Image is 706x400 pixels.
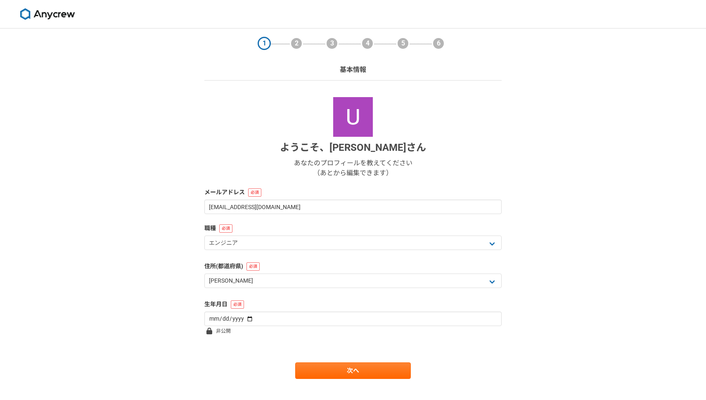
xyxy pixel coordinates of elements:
[432,37,445,50] div: 6
[290,37,303,50] div: 2
[204,188,502,197] label: メールアドレス
[216,326,231,336] span: 非公開
[340,65,366,75] p: 基本情報
[361,37,374,50] div: 4
[294,158,412,178] p: あなたのプロフィールを教えてください （あとから編集できます）
[204,224,502,233] label: 職種
[204,300,502,309] label: 生年月日
[295,362,411,379] a: 次へ
[325,37,339,50] div: 3
[333,97,373,137] img: unnamed.png
[258,37,271,50] div: 1
[396,37,410,50] div: 5
[17,8,78,20] img: 8DqYSo04kwAAAAASUVORK5CYII=
[280,140,426,155] h1: ようこそ、 [PERSON_NAME] さん
[204,262,502,271] label: 住所(都道府県)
